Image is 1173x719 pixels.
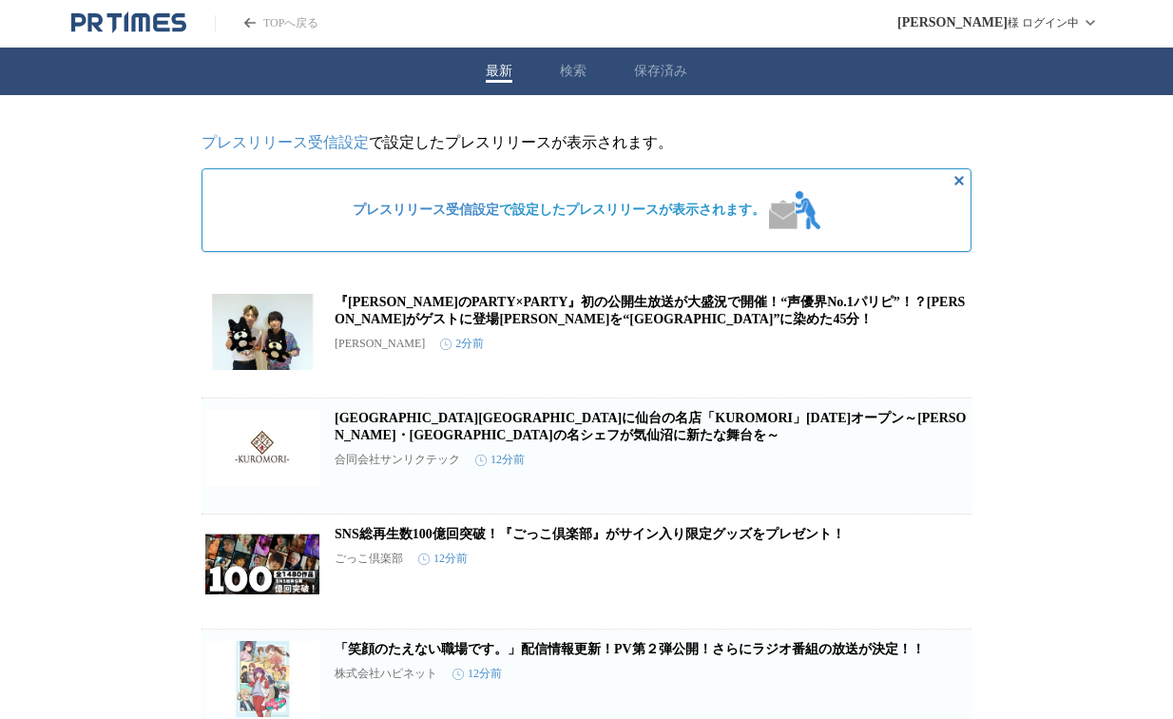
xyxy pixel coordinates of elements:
[71,11,186,34] a: PR TIMESのトップページはこちら
[202,134,369,150] a: プレスリリース受信設定
[335,642,925,656] a: 「笑顔のたえない職場です。」配信情報更新！PV第２弾公開！さらにラジオ番組の放送が決定！！
[486,63,512,80] button: 最新
[335,295,965,326] a: 『[PERSON_NAME]のPARTY×PARTY』初の公開生放送が大盛況で開催！“声優界No.1パリピ”！？[PERSON_NAME]がゲストに登場[PERSON_NAME]を“[GEOGR...
[475,452,525,468] time: 12分前
[215,15,318,31] a: PR TIMESのトップページはこちら
[440,336,484,352] time: 2分前
[205,526,319,602] img: SNS総再生数100億回突破！『ごっこ倶楽部』がサイン入り限定グッズをプレゼント！
[335,666,437,682] p: 株式会社ハピネット
[335,527,845,541] a: SNS総再生数100億回突破！『ごっこ倶楽部』がサイン入り限定グッズをプレゼント！
[353,203,499,217] a: プレスリリース受信設定
[335,551,403,567] p: ごっこ倶楽部
[897,15,1008,30] span: [PERSON_NAME]
[634,63,687,80] button: 保存済み
[560,63,586,80] button: 検索
[205,641,319,717] img: 「笑顔のたえない職場です。」配信情報更新！PV第２弾公開！さらにラジオ番組の放送が決定！！
[202,133,971,153] p: で設定したプレスリリースが表示されます。
[353,202,765,219] span: で設定したプレスリリースが表示されます。
[205,410,319,486] img: 気仙沼ホテル一景閣に仙台の名店「KUROMORI」9月22日オープン～宮城・仙台の名シェフが気仙沼に新たな舞台を～
[335,411,966,442] a: [GEOGRAPHIC_DATA][GEOGRAPHIC_DATA]に仙台の名店「KUROMORI」[DATE]オープン～[PERSON_NAME]・[GEOGRAPHIC_DATA]の名シェフ...
[948,169,971,192] button: 非表示にする
[205,294,319,370] img: 『小林千晃のPARTY×PARTY』初の公開生放送が大盛況で開催！“声優界No.1パリピ”！？濱野大輝がゲストに登場渋谷を“パリピ”に染めた45分！
[418,551,468,567] time: 12分前
[452,666,502,682] time: 12分前
[335,452,460,468] p: 合同会社サンリクテック
[335,337,425,351] p: [PERSON_NAME]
